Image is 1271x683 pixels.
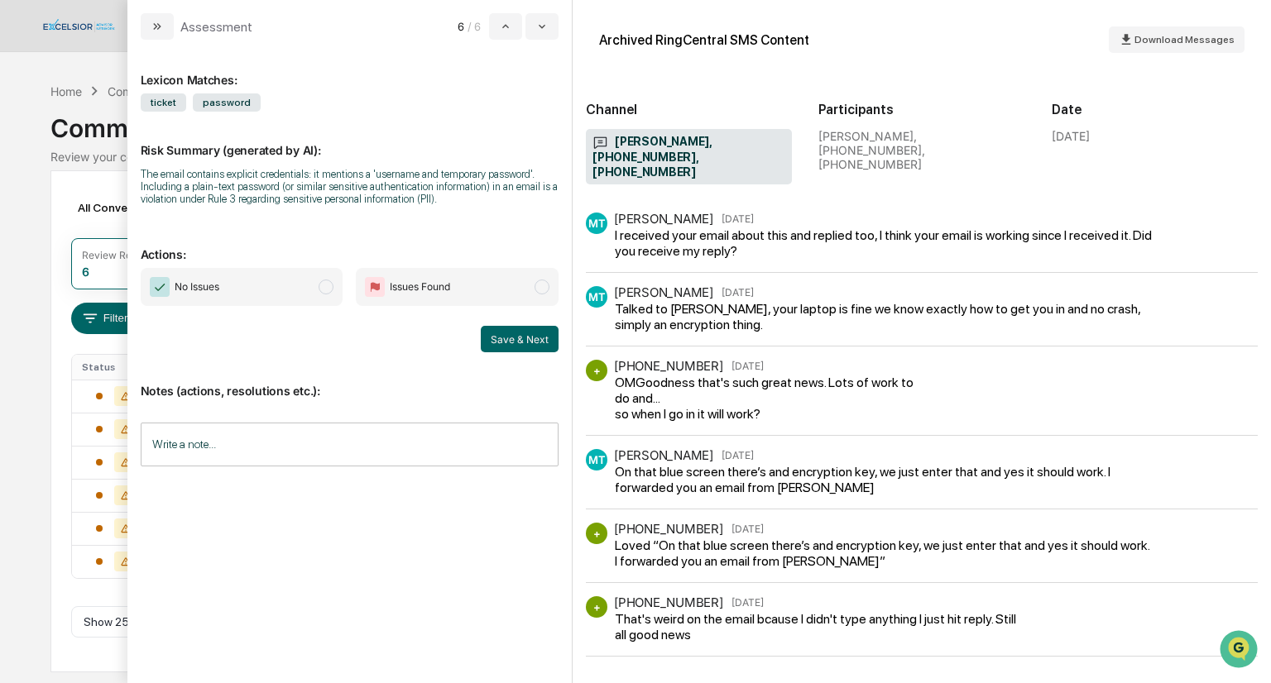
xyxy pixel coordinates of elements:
[10,202,113,232] a: 🖐️Preclearance
[818,129,1024,171] div: [PERSON_NAME], [PHONE_NUMBER], [PHONE_NUMBER]
[82,265,89,279] div: 6
[722,449,754,461] time: Saturday, August 23, 2025 at 8:08:28 AM
[117,279,200,293] a: Powered byPylon
[615,537,1152,569] div: Loved “On that blue screen there’s and encryption key, we just enter that and yes it should work....
[17,127,46,156] img: 1746055101610-c473b297-6a78-478c-a979-82029cc54cd1
[17,35,301,61] p: How can we help?
[365,277,385,297] img: Flag
[614,595,722,610] div: [PHONE_NUMBER]
[1052,102,1258,117] h2: Date
[17,210,30,223] div: 🖐️
[108,84,242,98] div: Communications Archive
[141,93,186,112] span: ticket
[586,449,607,470] div: MT
[17,241,30,255] div: 🔎
[1134,34,1235,45] span: Download Messages
[120,210,133,223] div: 🗄️
[113,202,212,232] a: 🗄️Attestations
[481,326,559,352] button: Save & Next
[56,143,209,156] div: We're available if you need us!
[33,240,104,256] span: Data Lookup
[141,227,559,261] p: Actions:
[193,93,261,112] span: password
[180,19,252,35] div: Assessment
[50,150,1220,164] div: Review your communication records across channels
[141,123,559,157] p: Risk Summary (generated by AI):
[141,364,559,398] p: Notes (actions, resolutions etc.):
[731,523,764,535] time: Saturday, August 23, 2025 at 8:09:10 AM
[586,360,607,381] div: +
[72,355,161,380] th: Status
[141,168,559,205] div: The email contains explicit credentials: it mentions a 'username and temporary password'. Includi...
[50,84,82,98] div: Home
[82,249,161,261] div: Review Required
[1052,129,1090,143] div: [DATE]
[586,286,607,308] div: MT
[615,301,1152,332] div: Talked to [PERSON_NAME], your laptop is fine we know exactly how to get you in and no crash, simp...
[722,286,754,299] time: Saturday, August 23, 2025 at 8:02:13 AM
[599,32,809,48] div: Archived RingCentral SMS Content
[71,303,143,334] button: Filters
[50,100,1220,143] div: Communications Archive
[71,194,196,221] div: All Conversations
[731,596,764,609] time: Saturday, August 23, 2025 at 8:09:57 AM
[615,375,917,422] div: OMGoodness that's such great news. Lots of work to do and... so when I go in it will work?
[137,208,205,225] span: Attestations
[592,134,785,180] span: [PERSON_NAME], [PHONE_NUMBER], [PHONE_NUMBER]
[390,279,450,295] span: Issues Found
[1109,26,1245,53] button: Download Messages
[614,358,722,374] div: [PHONE_NUMBER]
[281,131,301,151] button: Start new chat
[722,213,754,225] time: Friday, August 22, 2025 at 9:16:26 PM
[40,19,119,32] img: logo
[586,596,607,618] div: +
[141,53,559,87] div: Lexicon Matches:
[818,102,1024,117] h2: Participants
[586,523,607,544] div: +
[614,284,713,300] div: [PERSON_NAME]
[165,280,200,293] span: Pylon
[468,20,486,33] span: / 6
[56,127,271,143] div: Start new chat
[43,75,273,93] input: Clear
[1218,628,1263,673] iframe: Open customer support
[615,611,1022,642] div: That's weird on the email bcause I didn't type anything I just hit reply. Still all good news
[614,521,722,537] div: [PHONE_NUMBER]
[586,213,607,234] div: MT
[615,227,1152,259] div: I received your email about this and replied too, I think your email is working since I received ...
[614,447,713,463] div: [PERSON_NAME]
[175,279,219,295] span: No Issues
[615,464,1152,495] div: On that blue screen there’s and encryption key, we just enter that and yes it should work. I forw...
[458,20,464,33] span: 6
[731,360,764,372] time: Saturday, August 23, 2025 at 8:03:16 AM
[150,277,170,297] img: Checkmark
[10,233,111,263] a: 🔎Data Lookup
[614,211,713,227] div: [PERSON_NAME]
[586,102,792,117] h2: Channel
[33,208,107,225] span: Preclearance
